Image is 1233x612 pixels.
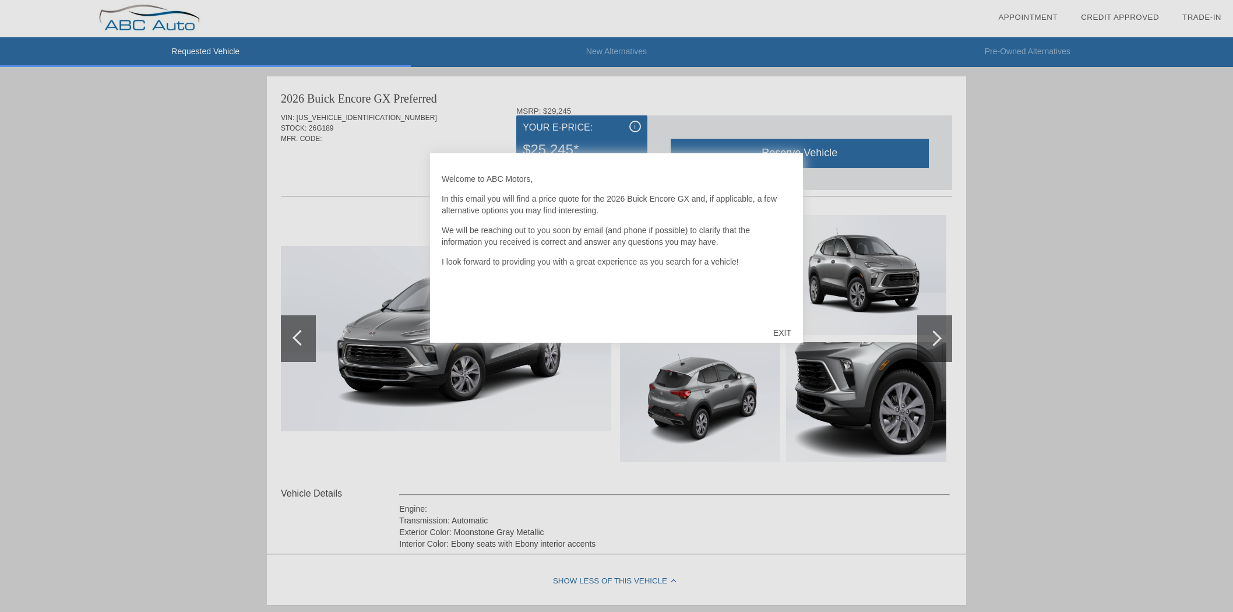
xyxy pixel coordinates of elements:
[1182,13,1221,22] a: Trade-In
[1081,13,1159,22] a: Credit Approved
[442,256,791,268] p: I look forward to providing you with a great experience as you search for a vehicle!
[442,193,791,216] p: In this email you will find a price quote for the 2026 Buick Encore GX and, if applicable, a few ...
[998,13,1058,22] a: Appointment
[762,315,803,350] div: EXIT
[442,173,791,185] p: Welcome to ABC Motors,
[442,224,791,248] p: We will be reaching out to you soon by email (and phone if possible) to clarify that the informat...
